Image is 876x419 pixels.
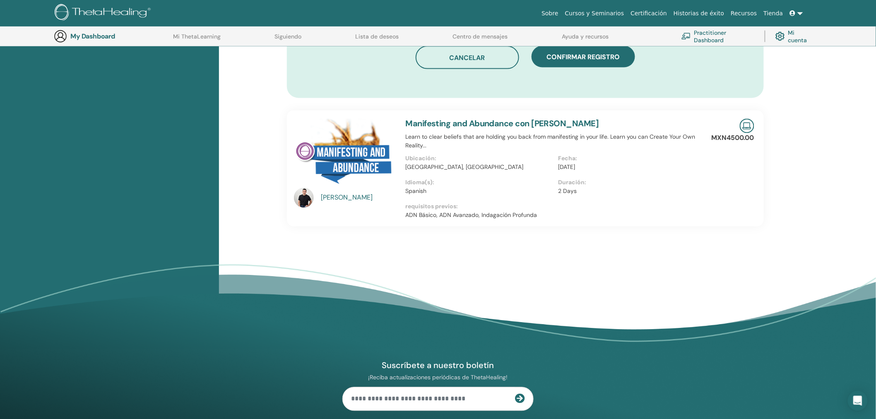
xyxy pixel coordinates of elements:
a: Manifesting and Abundance con [PERSON_NAME] [406,118,599,129]
p: MXN4500.00 [712,133,754,143]
a: [PERSON_NAME] [321,193,397,203]
p: Fecha: [558,154,706,163]
a: Historias de éxito [670,6,727,21]
a: Mi ThetaLearning [173,33,221,46]
p: Idioma(s): [406,178,554,187]
p: [DATE] [558,163,706,172]
button: Confirmar registro [532,46,635,67]
div: Open Intercom Messenger [848,391,868,411]
img: logo.png [55,4,154,23]
span: Cancelar [450,53,485,62]
p: [GEOGRAPHIC_DATA], [GEOGRAPHIC_DATA] [406,163,554,172]
p: Spanish [406,187,554,196]
a: Sobre [538,6,561,21]
p: Ubicación: [406,154,554,163]
img: Live Online Seminar [740,119,754,133]
a: Certificación [627,6,670,21]
img: cog.svg [775,30,785,43]
a: Lista de deseos [356,33,399,46]
a: Recursos [727,6,760,21]
a: Ayuda y recursos [562,33,609,46]
a: Practitioner Dashboard [681,27,755,46]
a: Tienda [760,6,787,21]
p: ADN Básico, ADN Avanzado, Indagación Profunda [406,211,711,220]
a: Mi cuenta [775,27,814,46]
p: Learn to clear beliefs that are holding you back from manifesting in your life. Learn you can Cre... [406,133,711,150]
button: Cancelar [416,46,519,69]
a: Cursos y Seminarios [562,6,628,21]
h3: My Dashboard [70,32,153,40]
h4: Suscríbete a nuestro boletín [342,360,534,371]
img: chalkboard-teacher.svg [681,33,691,40]
img: default.jpg [294,188,314,208]
img: Manifesting and Abundance [294,119,396,190]
p: requisitos previos: [406,202,711,211]
a: Centro de mensajes [453,33,508,46]
span: Confirmar registro [546,53,620,61]
a: Siguiendo [274,33,301,46]
p: ¡Reciba actualizaciones periódicas de ThetaHealing! [342,374,534,381]
p: 2 Days [558,187,706,196]
img: generic-user-icon.jpg [54,30,67,43]
p: Duración: [558,178,706,187]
